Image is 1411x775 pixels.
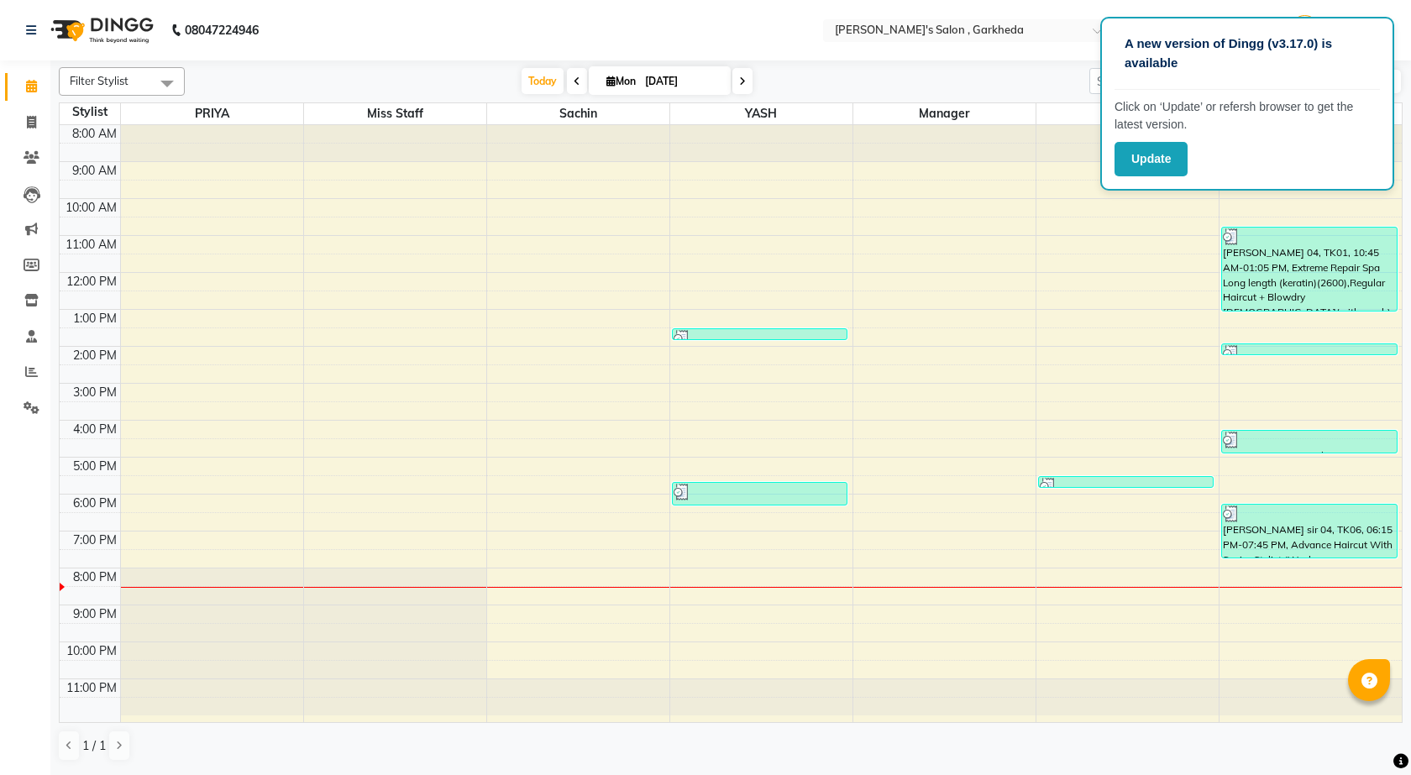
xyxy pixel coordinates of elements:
div: 3:00 PM [70,384,120,401]
span: Today [522,68,564,94]
div: 12:00 PM [63,273,120,291]
span: miss staff [304,103,486,124]
div: 4:00 PM [70,421,120,438]
span: manager [853,103,1036,124]
input: Search Appointment [1089,68,1236,94]
div: Stylist [60,103,120,121]
input: 2025-09-01 [640,69,724,94]
div: 9:00 PM [70,605,120,623]
b: 08047224946 [185,7,259,54]
span: pallavi [1036,103,1219,124]
div: 10:00 PM [63,642,120,660]
p: A new version of Dingg (v3.17.0) is available [1125,34,1370,72]
div: 6:00 PM [70,495,120,512]
div: psi [PERSON_NAME] 03, TK03, 01:55 PM-02:15 PM, CLEAN SHAVE (150) [1222,344,1397,354]
img: logo [43,7,158,54]
div: 7:00 PM [70,532,120,549]
div: [PERSON_NAME] sonar 04, TK05, 05:40 PM-06:20 PM, BOY HAIRCUT STYLISH ([DEMOGRAPHIC_DATA]) (250) [673,483,847,505]
div: 2:00 PM [70,347,120,364]
div: 10:00 AM [62,199,120,217]
div: 8:00 PM [70,568,120,586]
button: Update [1115,142,1188,176]
span: YASH [670,103,852,124]
span: sachin [487,103,669,124]
div: [PERSON_NAME] 04, TK01, 10:45 AM-01:05 PM, Extreme Repair Spa Long length (keratin)(2600),Regular... [1222,228,1397,311]
p: Click on ‘Update’ or refersh browser to get the latest version. [1115,98,1380,134]
iframe: chat widget [1340,708,1394,758]
div: 8:00 AM [69,125,120,143]
span: Filter Stylist [70,74,129,87]
span: Mon [602,75,640,87]
div: 1:00 PM [70,310,120,327]
div: 11:00 PM [63,679,120,697]
div: 5:00 PM [70,458,120,475]
div: 9:00 AM [69,162,120,180]
img: manager [1290,15,1319,45]
span: 1 / 1 [82,737,106,755]
div: [PERSON_NAME] mali 04, TK04, 04:15 PM-04:55 PM, BABY HAIRCUT LONG (350) [1222,431,1397,453]
div: [PERSON_NAME] 04, TK02, 01:30 PM-01:50 PM, CLEAN SHAVE (150) [673,329,847,339]
div: [PERSON_NAME] sir 04, TK06, 06:15 PM-07:45 PM, Advance Haircut With Senior Stylist (Wash + blowdr... [1222,505,1397,558]
span: PRIYA [121,103,303,124]
div: [PERSON_NAME] sonar 04, TK05, 05:30 PM-05:40 PM, Thread EyeBrow [DEMOGRAPHIC_DATA] (50) [1039,477,1214,487]
div: 11:00 AM [62,236,120,254]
